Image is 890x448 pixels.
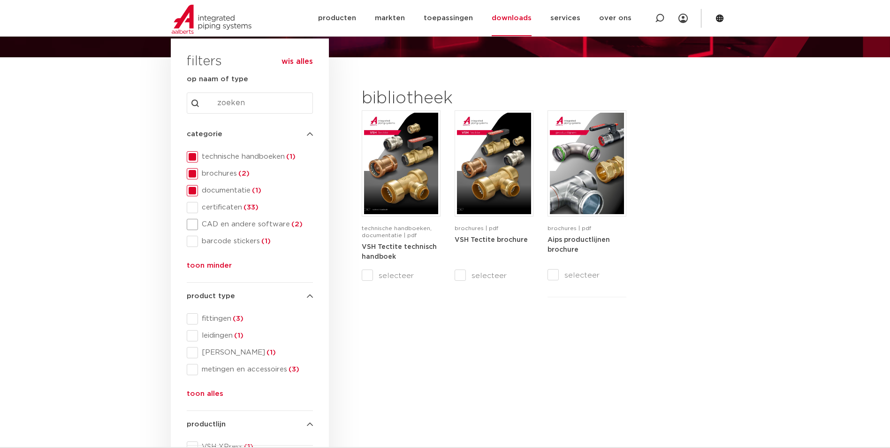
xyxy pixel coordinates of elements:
[198,152,313,162] span: technische handboeken
[265,349,276,356] span: (1)
[231,315,243,322] span: (3)
[285,153,296,160] span: (1)
[548,225,591,231] span: brochures | pdf
[237,170,250,177] span: (2)
[187,236,313,247] div: barcode stickers(1)
[187,260,232,275] button: toon minder
[362,87,529,110] h2: bibliotheek
[187,419,313,430] h4: productlijn
[198,348,313,357] span: [PERSON_NAME]
[198,365,313,374] span: metingen en accessoires
[187,202,313,213] div: certificaten(33)
[260,238,271,245] span: (1)
[198,314,313,324] span: fittingen
[455,225,498,231] span: brochures | pdf
[198,203,313,212] span: certificaten
[187,151,313,162] div: technische handboeken(1)
[233,332,243,339] span: (1)
[187,313,313,324] div: fittingen(3)
[187,129,313,140] h4: categorie
[362,225,432,238] span: technische handboeken, documentatie | pdf
[198,169,313,178] span: brochures
[187,347,313,358] div: [PERSON_NAME](1)
[198,331,313,340] span: leidingen
[251,187,261,194] span: (1)
[550,113,624,214] img: Aips-Product-lines_A4SuperHero-5010346-2024_1.1_NL-pdf.jpg
[364,113,438,214] img: VSH-Tectite_A4TM_5009376-2024-2.0_NL-pdf.jpg
[457,113,531,214] img: VSH-Tectite_A4Brochure_5007420-2021_1.0_NL-1-pdf.jpg
[242,204,259,211] span: (33)
[287,366,299,373] span: (3)
[187,291,313,302] h4: product type
[187,219,313,230] div: CAD en andere software(2)
[187,76,248,83] strong: op naam of type
[362,244,437,261] strong: VSH Tectite technisch handboek
[187,168,313,179] div: brochures(2)
[187,330,313,341] div: leidingen(1)
[548,270,626,281] label: selecteer
[198,220,313,229] span: CAD en andere software
[198,186,313,195] span: documentatie
[198,237,313,246] span: barcode stickers
[187,364,313,375] div: metingen en accessoires(3)
[362,270,441,281] label: selecteer
[455,236,528,243] a: VSH Tectite brochure
[548,236,610,254] a: Aips productlijnen brochure
[548,237,610,254] strong: Aips productlijnen brochure
[187,388,223,403] button: toon alles
[187,185,313,196] div: documentatie(1)
[187,51,222,73] h3: filters
[362,243,437,261] a: VSH Tectite technisch handboek
[281,57,313,66] button: wis alles
[455,237,528,243] strong: VSH Tectite brochure
[290,221,303,228] span: (2)
[455,270,533,281] label: selecteer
